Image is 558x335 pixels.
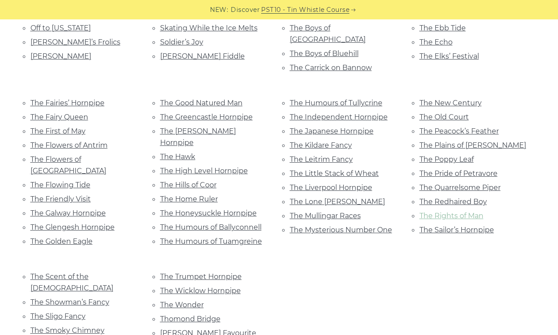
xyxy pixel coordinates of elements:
[419,127,499,135] a: The Peacock’s Feather
[261,5,349,15] a: PST10 - Tin Whistle Course
[160,99,243,107] a: The Good Natured Man
[160,38,203,46] a: Soldier’s Joy
[30,326,105,335] a: The Smoky Chimney
[30,141,108,149] a: The Flowers of Antrim
[419,197,487,206] a: The Redhaired Boy
[419,212,483,220] a: The Rights of Man
[290,183,372,192] a: The Liverpool Hornpipe
[290,24,366,44] a: The Boys of [GEOGRAPHIC_DATA]
[290,127,374,135] a: The Japanese Hornpipe
[30,312,86,320] a: The Sligo Fancy
[30,298,109,306] a: The Showman’s Fancy
[419,113,469,121] a: The Old Court
[419,24,466,32] a: The Ebb Tide
[30,52,91,60] a: [PERSON_NAME]
[30,181,90,189] a: The Flowing Tide
[160,209,257,217] a: The Honeysuckle Hornpipe
[419,99,482,107] a: The New Century
[160,153,195,161] a: The Hawk
[290,212,361,220] a: The Mullingar Races
[231,5,260,15] span: Discover
[290,113,388,121] a: The Independent Hornpipe
[30,113,88,121] a: The Fairy Queen
[160,237,262,246] a: The Humours of Tuamgreine
[160,167,248,175] a: The High Level Hornpipe
[160,113,253,121] a: The Greencastle Hornpipe
[290,226,392,234] a: The Mysterious Number One
[160,195,218,203] a: The Home Ruler
[160,287,241,295] a: The Wicklow Hornpipe
[419,52,479,60] a: The Elks’ Festival
[30,272,113,292] a: The Scent of the [DEMOGRAPHIC_DATA]
[160,127,236,147] a: The [PERSON_NAME] Hornpipe
[419,141,526,149] a: The Plains of [PERSON_NAME]
[30,155,106,175] a: The Flowers of [GEOGRAPHIC_DATA]
[160,272,242,281] a: The Trumpet Hornpipe
[30,237,93,246] a: The Golden Eagle
[30,38,120,46] a: [PERSON_NAME]’s Frolics
[160,301,204,309] a: The Wonder
[30,209,106,217] a: The Galway Hornpipe
[419,38,453,46] a: The Echo
[290,49,359,58] a: The Boys of Bluehill
[419,155,474,164] a: The Poppy Leaf
[160,223,262,231] a: The Humours of Ballyconnell
[290,169,379,178] a: The Little Stack of Wheat
[160,24,258,32] a: Skating While the Ice Melts
[30,223,115,231] a: The Glengesh Hornpipe
[30,24,91,32] a: Off to [US_STATE]
[160,52,245,60] a: [PERSON_NAME] Fiddle
[210,5,228,15] span: NEW:
[290,155,353,164] a: The Leitrim Fancy
[290,141,352,149] a: The Kildare Fancy
[30,99,105,107] a: The Fairies’ Hornpipe
[160,315,221,323] a: Thomond Bridge
[290,197,385,206] a: The Lone [PERSON_NAME]
[419,226,494,234] a: The Sailor’s Hornpipe
[290,63,372,72] a: The Carrick on Bannow
[419,183,501,192] a: The Quarrelsome Piper
[30,127,86,135] a: The First of May
[160,181,217,189] a: The Hills of Coor
[419,169,498,178] a: The Pride of Petravore
[290,99,382,107] a: The Humours of Tullycrine
[30,195,91,203] a: The Friendly Visit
